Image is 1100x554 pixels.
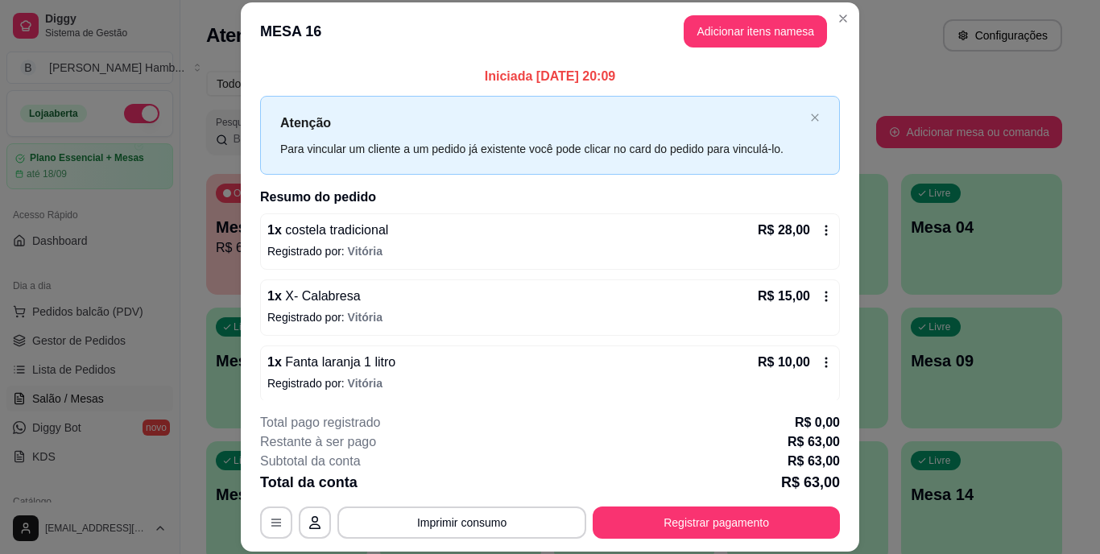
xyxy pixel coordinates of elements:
[810,113,820,122] span: close
[241,2,859,60] header: MESA 16
[267,309,833,325] p: Registrado por:
[260,188,840,207] h2: Resumo do pedido
[758,353,810,372] p: R$ 10,00
[282,223,389,237] span: costela tradicional
[684,15,827,48] button: Adicionar itens namesa
[280,140,804,158] div: Para vincular um cliente a um pedido já existente você pode clicar no card do pedido para vinculá...
[282,289,361,303] span: X- Calabresa
[795,413,840,432] p: R$ 0,00
[260,413,380,432] p: Total pago registrado
[810,113,820,123] button: close
[348,377,383,390] span: Vitória
[260,67,840,86] p: Iniciada [DATE] 20:09
[267,287,361,306] p: 1 x
[337,506,586,539] button: Imprimir consumo
[781,471,840,494] p: R$ 63,00
[267,243,833,259] p: Registrado por:
[280,113,804,133] p: Atenção
[788,452,840,471] p: R$ 63,00
[348,311,383,324] span: Vitória
[282,355,395,369] span: Fanta laranja 1 litro
[758,287,810,306] p: R$ 15,00
[267,353,395,372] p: 1 x
[758,221,810,240] p: R$ 28,00
[260,432,376,452] p: Restante à ser pago
[788,432,840,452] p: R$ 63,00
[348,245,383,258] span: Vitória
[830,6,856,31] button: Close
[593,506,840,539] button: Registrar pagamento
[267,221,388,240] p: 1 x
[260,471,358,494] p: Total da conta
[267,375,833,391] p: Registrado por:
[260,452,361,471] p: Subtotal da conta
